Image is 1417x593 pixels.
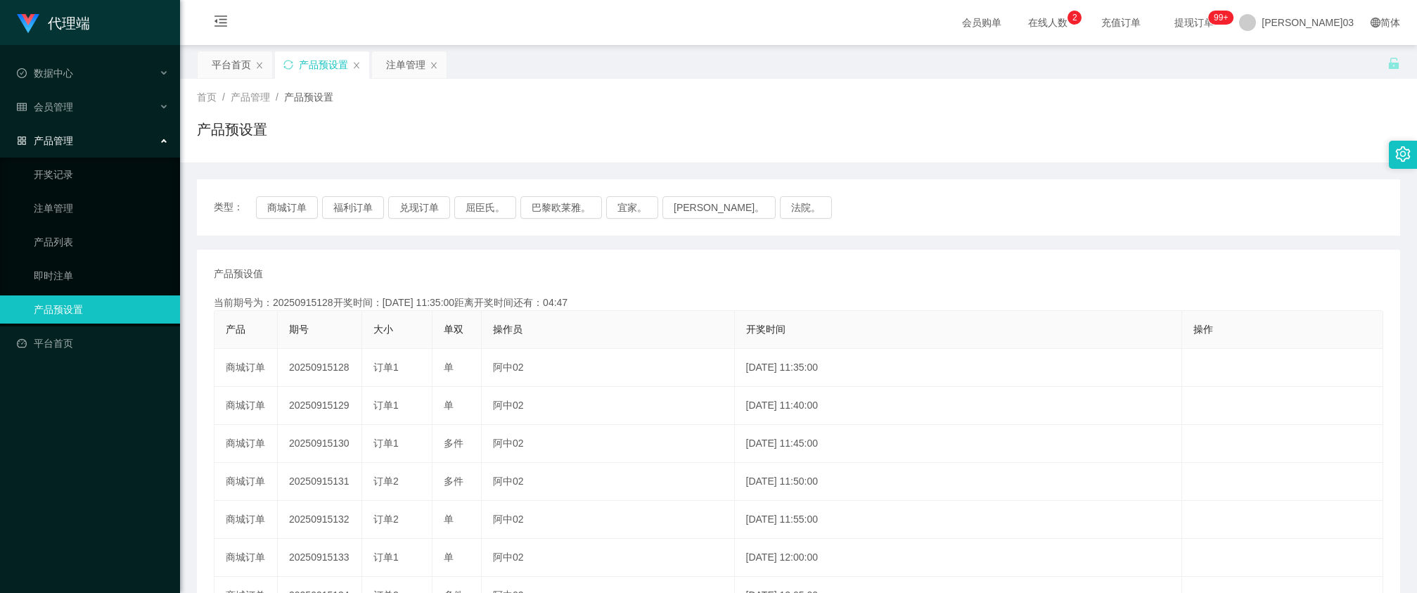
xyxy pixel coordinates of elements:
[482,387,735,425] td: 阿中02
[444,400,454,411] span: 单
[214,196,256,219] span: 类型：
[214,425,278,463] td: 商城订单
[444,551,454,563] span: 单
[226,324,245,335] span: 产品
[322,196,384,219] button: 福利订单
[606,196,658,219] button: 宜家。
[34,160,169,189] a: 开奖记录
[1380,17,1400,28] font: 简体
[34,262,169,290] a: 即时注单
[278,501,362,539] td: 20250915132
[1387,57,1400,70] i: 图标： 解锁
[214,267,263,281] span: 产品预设值
[373,400,399,411] span: 订单1
[17,329,169,357] a: 图标： 仪表板平台首页
[231,91,270,103] span: 产品管理
[34,68,73,79] font: 数据中心
[520,196,602,219] button: 巴黎欧莱雅。
[1101,17,1141,28] font: 充值订单
[1028,17,1067,28] font: 在线人数
[34,194,169,222] a: 注单管理
[278,463,362,501] td: 20250915131
[284,91,333,103] span: 产品预设置
[735,425,1182,463] td: [DATE] 11:45:00
[780,196,832,219] button: 法院。
[444,476,463,487] span: 多件
[373,514,399,525] span: 订单2
[48,1,90,46] h1: 代理端
[17,102,27,112] i: 图标： table
[388,196,450,219] button: 兑现订单
[482,501,735,539] td: 阿中02
[482,539,735,577] td: 阿中02
[17,17,90,28] a: 代理端
[34,101,73,113] font: 会员管理
[1208,11,1233,25] sup: 1204
[735,349,1182,387] td: [DATE] 11:35:00
[278,349,362,387] td: 20250915128
[373,551,399,563] span: 订单1
[482,463,735,501] td: 阿中02
[34,135,73,146] font: 产品管理
[214,463,278,501] td: 商城订单
[214,387,278,425] td: 商城订单
[444,438,463,449] span: 多件
[735,539,1182,577] td: [DATE] 12:00:00
[352,61,361,70] i: 图标： 关闭
[1193,324,1213,335] span: 操作
[444,362,454,373] span: 单
[386,51,425,78] div: 注单管理
[214,539,278,577] td: 商城订单
[482,425,735,463] td: 阿中02
[444,514,454,525] span: 单
[299,51,348,78] div: 产品预设置
[430,61,438,70] i: 图标： 关闭
[662,196,776,219] button: [PERSON_NAME]。
[373,438,399,449] span: 订单1
[1072,11,1077,25] p: 2
[735,387,1182,425] td: [DATE] 11:40:00
[197,91,217,103] span: 首页
[735,501,1182,539] td: [DATE] 11:55:00
[735,463,1182,501] td: [DATE] 11:50:00
[283,60,293,70] i: 图标： 同步
[197,119,267,140] h1: 产品预设置
[255,61,264,70] i: 图标： 关闭
[17,136,27,146] i: 图标： AppStore-O
[278,425,362,463] td: 20250915130
[278,539,362,577] td: 20250915133
[256,196,318,219] button: 商城订单
[34,228,169,256] a: 产品列表
[373,476,399,487] span: 订单2
[278,387,362,425] td: 20250915129
[276,91,278,103] span: /
[214,349,278,387] td: 商城订单
[197,1,245,46] i: 图标： menu-fold
[1067,11,1082,25] sup: 2
[1371,18,1380,27] i: 图标： global
[17,14,39,34] img: logo.9652507e.png
[482,349,735,387] td: 阿中02
[34,295,169,324] a: 产品预设置
[17,68,27,78] i: 图标： check-circle-o
[212,51,251,78] div: 平台首页
[289,324,309,335] span: 期号
[746,324,786,335] span: 开奖时间
[1174,17,1214,28] font: 提现订单
[454,196,516,219] button: 屈臣氏。
[214,295,1383,310] div: 当前期号为：20250915128开奖时间：[DATE] 11:35:00距离开奖时间还有：04:47
[222,91,225,103] span: /
[493,324,522,335] span: 操作员
[1395,146,1411,162] i: 图标： 设置
[444,324,463,335] span: 单双
[214,501,278,539] td: 商城订单
[373,362,399,373] span: 订单1
[373,324,393,335] span: 大小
